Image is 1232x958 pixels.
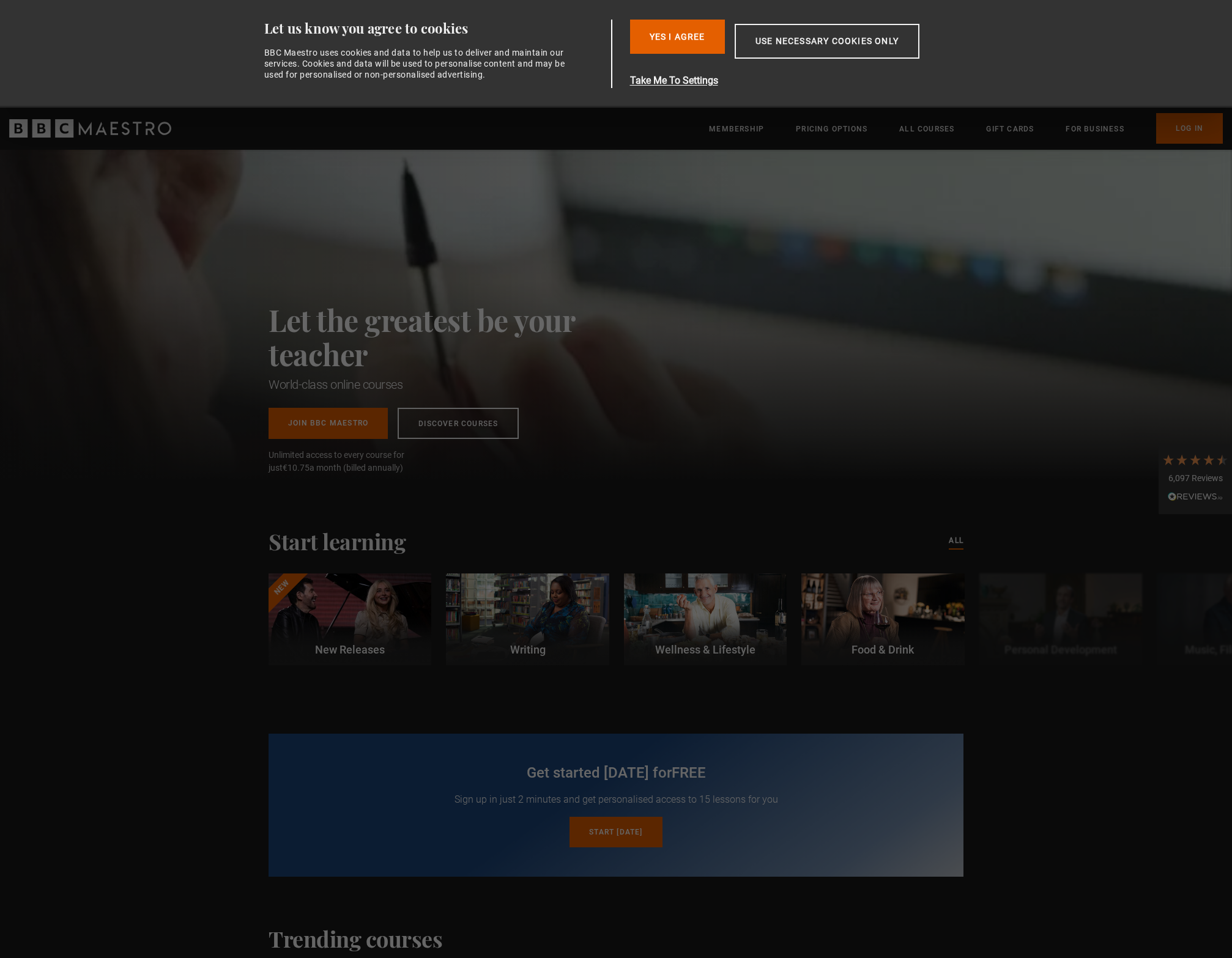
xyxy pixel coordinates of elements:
span: free [672,764,706,781]
a: For business [1066,123,1124,135]
span: Unlimited access to every course for just a month (billed annually) [269,449,434,474]
p: Writing [446,641,609,658]
p: New Releases [269,641,431,658]
span: €10.75 [283,463,310,473]
div: 4.7 Stars [1162,453,1229,466]
p: Sign up in just 2 minutes and get personalised access to 15 lessons for you [298,792,934,807]
a: Log In [1156,113,1223,144]
a: Join BBC Maestro [269,408,388,439]
a: Start [DATE] [570,817,662,847]
p: Personal Development [979,641,1142,658]
h2: Get started [DATE] for [298,763,934,783]
a: Writing [446,573,609,665]
div: Read All Reviews [1162,490,1229,505]
a: All Courses [899,123,954,135]
div: 6,097 Reviews [1162,473,1229,485]
img: REVIEWS.io [1168,492,1223,501]
nav: Primary [709,113,1223,144]
a: Food & Drink [801,573,964,665]
p: Food & Drink [801,641,964,658]
div: 6,097 ReviewsRead All Reviews [1159,444,1232,515]
a: Wellness & Lifestyle [624,573,787,665]
div: BBC Maestro uses cookies and data to help us to deliver and maintain our services. Cookies and da... [264,47,573,81]
a: Membership [709,123,764,135]
a: Personal Development [979,573,1142,665]
a: Pricing Options [796,123,867,135]
svg: BBC Maestro [9,119,171,138]
h2: Start learning [269,528,406,554]
a: New New Releases [269,573,431,665]
h2: Let the greatest be your teacher [269,303,629,371]
button: Take Me To Settings [630,73,978,88]
button: Yes I Agree [630,20,725,54]
div: Let us know you agree to cookies [264,20,607,37]
a: Discover Courses [398,408,519,439]
a: All [949,534,963,548]
p: Wellness & Lifestyle [624,641,787,658]
a: Gift Cards [986,123,1034,135]
button: Use necessary cookies only [735,24,919,59]
h1: World-class online courses [269,376,629,393]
